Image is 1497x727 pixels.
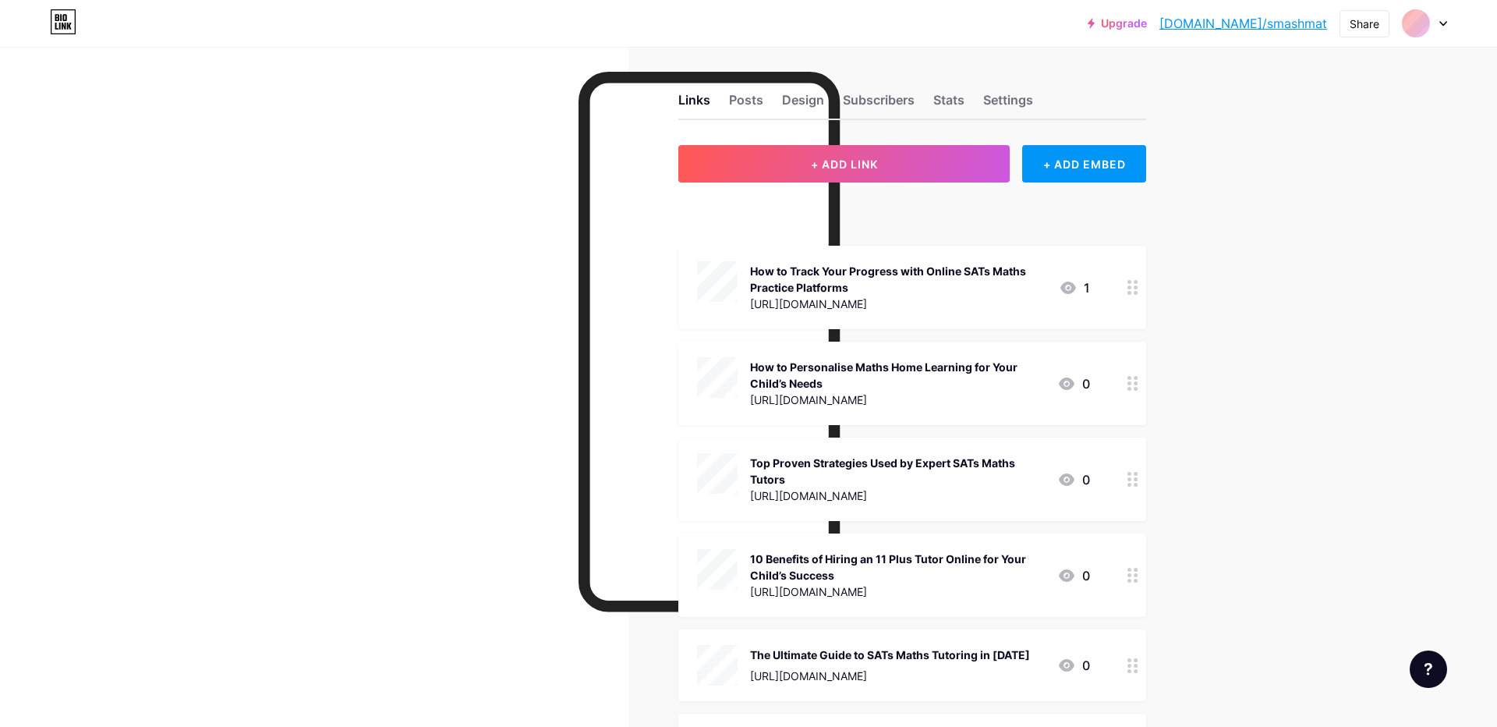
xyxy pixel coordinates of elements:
[1088,17,1147,30] a: Upgrade
[678,145,1010,183] button: + ADD LINK
[1159,14,1327,33] a: [DOMAIN_NAME]/smashmat
[983,90,1033,119] div: Settings
[933,90,964,119] div: Stats
[1057,566,1090,585] div: 0
[678,90,710,119] div: Links
[750,488,1045,504] div: [URL][DOMAIN_NAME]
[750,359,1045,392] div: How to Personalise Maths Home Learning for Your Child’s Needs
[750,296,1046,312] div: [URL][DOMAIN_NAME]
[1057,470,1090,489] div: 0
[750,583,1045,600] div: [URL][DOMAIN_NAME]
[782,90,824,119] div: Design
[750,551,1045,583] div: 10 Benefits of Hiring an 11 Plus Tutor Online for Your Child’s Success
[1059,278,1090,297] div: 1
[843,90,915,119] div: Subscribers
[750,263,1046,296] div: How to Track Your Progress with Online SATs Maths Practice Platforms
[1022,145,1146,183] div: + ADD EMBED
[750,392,1045,408] div: [URL][DOMAIN_NAME]
[811,158,878,171] span: + ADD LINK
[750,668,1030,684] div: [URL][DOMAIN_NAME]
[750,455,1045,488] div: Top Proven Strategies Used by Expert SATs Maths Tutors
[1350,16,1379,32] div: Share
[750,647,1030,663] div: The Ultimate Guide to SATs Maths Tutoring in [DATE]
[1057,656,1090,675] div: 0
[1057,374,1090,393] div: 0
[729,90,763,119] div: Posts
